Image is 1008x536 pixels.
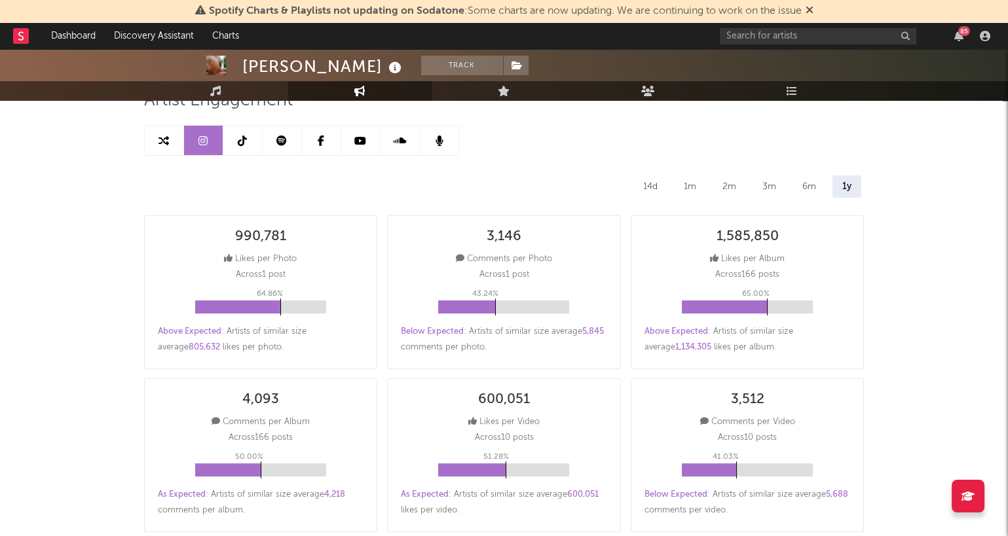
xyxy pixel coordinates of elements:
div: 85 [958,26,970,36]
span: Dismiss [806,6,813,16]
div: 1y [832,175,861,198]
span: As Expected [158,490,206,499]
p: 41.03 % [713,449,739,465]
p: 64.86 % [257,286,283,302]
div: 3m [753,175,786,198]
span: As Expected [401,490,449,499]
button: 85 [954,31,963,41]
div: Comments per Video [700,414,795,430]
span: 5,845 [582,327,604,336]
button: Track [421,56,503,75]
p: 43.24 % [472,286,498,302]
a: Dashboard [42,23,105,49]
p: 65.00 % [742,286,770,302]
div: [PERSON_NAME] [242,56,405,77]
span: Below Expected [644,490,707,499]
div: 1,585,850 [717,229,779,245]
span: 805,632 [189,343,220,351]
span: Below Expected [401,327,464,336]
div: 600,051 [478,392,530,408]
p: Across 10 posts [718,430,777,446]
div: : Artists of similar size average comments per video . [644,487,851,518]
div: Likes per Album [710,251,785,267]
div: : Artists of similar size average comments per photo . [401,324,607,355]
div: Likes per Photo [224,251,297,267]
div: Likes per Video [468,414,540,430]
div: 990,781 [235,229,286,245]
span: 4,218 [324,490,345,499]
div: 1m [674,175,706,198]
span: 600,051 [567,490,599,499]
p: Across 1 post [236,267,286,283]
span: Spotify Charts & Playlists not updating on Sodatone [209,6,464,16]
div: 6m [793,175,826,198]
div: 14d [633,175,667,198]
div: 4,093 [242,392,279,408]
p: Across 10 posts [474,430,533,446]
div: : Artists of similar size average likes per video . [401,487,607,518]
p: Across 1 post [479,267,529,283]
span: Above Expected [158,327,221,336]
div: : Artists of similar size average likes per photo . [158,324,364,355]
div: : Artists of similar size average comments per album . [158,487,364,518]
span: : Some charts are now updating. We are continuing to work on the issue [209,6,802,16]
a: Charts [203,23,248,49]
input: Search for artists [720,28,916,45]
p: 50.00 % [235,449,263,465]
div: Comments per Photo [456,251,552,267]
div: : Artists of similar size average likes per album . [644,324,851,355]
div: 3,146 [487,229,521,245]
p: Across 166 posts [715,267,779,283]
div: 3,512 [731,392,764,408]
span: 5,688 [826,490,848,499]
span: 1,134,305 [675,343,711,351]
p: Across 166 posts [229,430,293,446]
div: 2m [713,175,746,198]
div: Comments per Album [212,414,310,430]
span: Above Expected [644,327,708,336]
a: Discovery Assistant [105,23,203,49]
p: 51.28 % [483,449,508,465]
span: Artist Engagement [144,93,293,109]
